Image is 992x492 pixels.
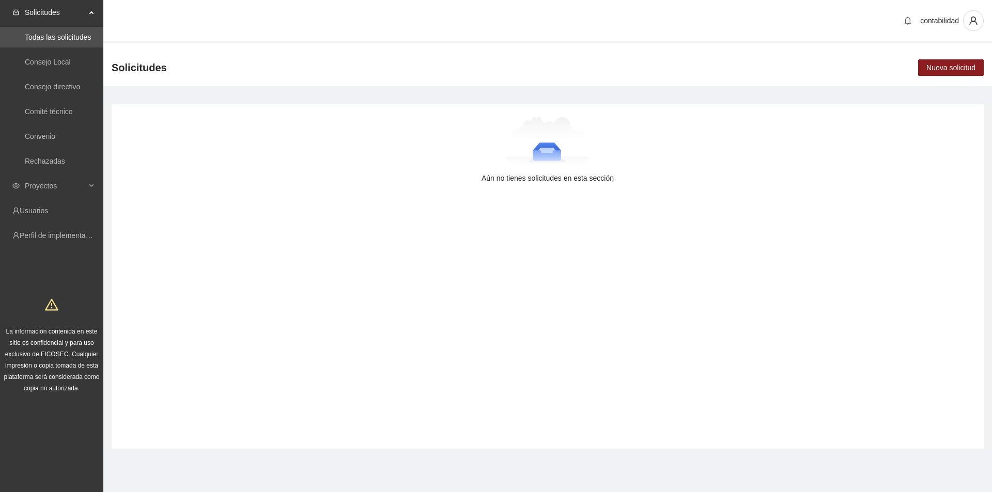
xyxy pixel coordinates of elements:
a: Perfil de implementadora [20,231,100,240]
span: contabilidad [920,17,959,25]
div: Aún no tienes solicitudes en esta sección [128,172,967,184]
img: Aún no tienes solicitudes en esta sección [506,117,590,168]
a: Convenio [25,132,55,140]
span: eye [12,182,20,189]
span: inbox [12,9,20,16]
span: bell [900,17,916,25]
span: Solicitudes [25,2,86,23]
a: Consejo Local [25,58,71,66]
a: Comité técnico [25,107,73,116]
span: user [964,16,983,25]
button: bell [900,12,916,29]
span: La información contenida en este sitio es confidencial y para uso exclusivo de FICOSEC. Cualquier... [4,328,100,392]
a: Consejo directivo [25,83,80,91]
button: user [963,10,984,31]
span: Proyectos [25,176,86,196]
a: Usuarios [20,207,48,215]
span: Nueva solicitud [926,62,975,73]
button: Nueva solicitud [918,59,984,76]
a: Todas las solicitudes [25,33,91,41]
a: Rechazadas [25,157,65,165]
span: warning [45,298,58,311]
span: Solicitudes [112,59,167,76]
